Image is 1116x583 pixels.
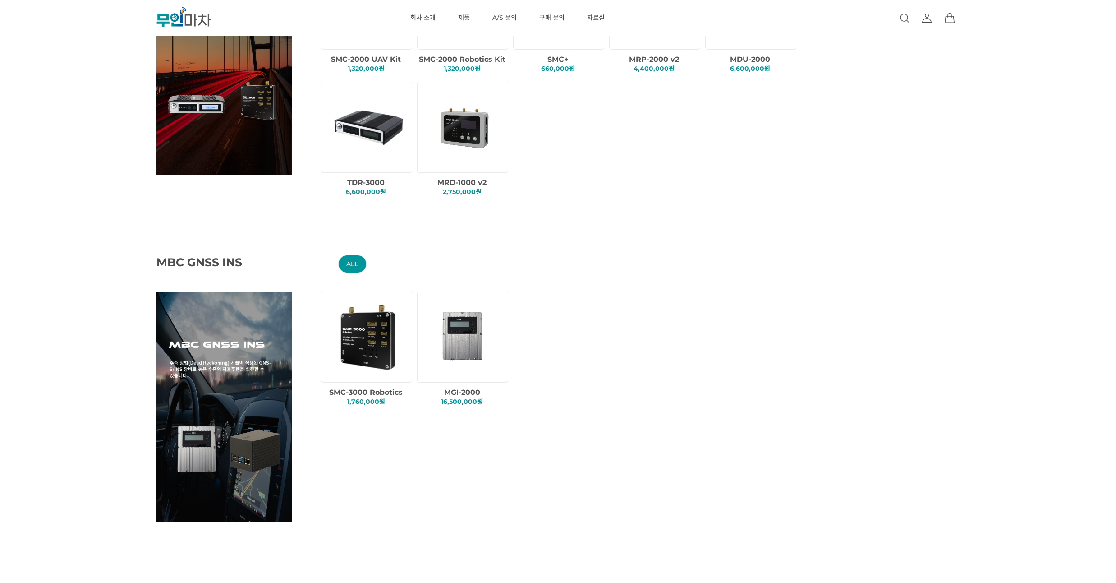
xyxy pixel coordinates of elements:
[441,398,483,406] span: 16,500,000원
[156,255,269,269] span: MBC GNSS INS
[629,55,679,64] span: MRP-2000 v2
[330,88,407,166] img: 29e1ed50bec2d2c3d08ab21b2fffb945.png
[348,65,385,73] span: 1,320,000원
[156,291,292,522] img: main_GNSS_INS.png
[347,178,385,187] span: TDR-3000
[419,55,505,64] span: SMC-2000 Robotics Kit
[346,188,386,196] span: 6,600,000원
[730,55,770,64] span: MDU-2000
[443,188,482,196] span: 2,750,000원
[730,65,770,73] span: 6,600,000원
[330,298,407,375] img: c7e238774e5180ddedaee608f1e40e55.png
[426,298,503,375] img: 75edcddac6e7008a6a39aba9a4d77e54.png
[547,55,569,64] span: SMC+
[444,388,480,397] span: MGI-2000
[338,255,367,273] li: ALL
[444,65,481,73] span: 1,320,000원
[426,88,503,166] img: 74693795f3d35c287560ef585fd79621.png
[331,55,401,64] span: SMC-2000 UAV Kit
[541,65,575,73] span: 660,000원
[634,65,675,73] span: 4,400,000원
[347,398,385,406] span: 1,760,000원
[437,178,487,187] span: MRD-1000 v2
[329,388,403,397] span: SMC-3000 Robotics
